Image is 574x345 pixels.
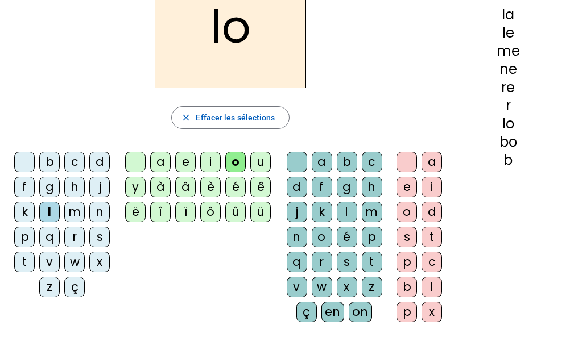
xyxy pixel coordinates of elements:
div: s [397,227,417,247]
span: Effacer les sélections [196,111,275,124]
div: on [349,302,372,322]
div: n [89,202,110,222]
div: z [362,277,382,297]
div: ne [461,63,556,76]
div: me [461,44,556,58]
div: m [362,202,382,222]
div: i [422,177,442,197]
button: Effacer les sélections [171,106,289,129]
div: k [14,202,35,222]
div: ç [64,277,85,297]
div: h [64,177,85,197]
div: t [362,252,382,272]
div: b [397,277,417,297]
div: h [362,177,382,197]
div: o [312,227,332,247]
div: î [150,202,171,222]
div: â [175,177,196,197]
div: é [337,227,357,247]
mat-icon: close [181,113,191,123]
div: v [39,252,60,272]
div: l [337,202,357,222]
div: f [312,177,332,197]
div: ê [250,177,271,197]
div: à [150,177,171,197]
div: c [422,252,442,272]
div: d [89,152,110,172]
div: a [422,152,442,172]
div: d [422,202,442,222]
div: b [337,152,357,172]
div: l [39,202,60,222]
div: n [287,227,307,247]
div: v [287,277,307,297]
div: o [397,202,417,222]
div: t [422,227,442,247]
div: d [287,177,307,197]
div: ï [175,202,196,222]
div: s [89,227,110,247]
div: p [362,227,382,247]
div: f [14,177,35,197]
div: ü [250,202,271,222]
div: la [461,8,556,22]
div: x [337,277,357,297]
div: p [14,227,35,247]
div: s [337,252,357,272]
div: a [150,152,171,172]
div: x [422,302,442,322]
div: lo [461,117,556,131]
div: q [39,227,60,247]
div: p [397,302,417,322]
div: r [64,227,85,247]
div: j [89,177,110,197]
div: o [225,152,246,172]
div: c [362,152,382,172]
div: a [312,152,332,172]
div: j [287,202,307,222]
div: l [422,277,442,297]
div: z [39,277,60,297]
div: u [250,152,271,172]
div: k [312,202,332,222]
div: i [200,152,221,172]
div: re [461,81,556,94]
div: è [200,177,221,197]
div: û [225,202,246,222]
div: b [461,153,556,167]
div: bo [461,135,556,149]
div: en [321,302,344,322]
div: ç [296,302,317,322]
div: b [39,152,60,172]
div: g [337,177,357,197]
div: e [175,152,196,172]
div: y [125,177,146,197]
div: c [64,152,85,172]
div: ô [200,202,221,222]
div: w [64,252,85,272]
div: x [89,252,110,272]
div: é [225,177,246,197]
div: p [397,252,417,272]
div: ë [125,202,146,222]
div: e [397,177,417,197]
div: t [14,252,35,272]
div: m [64,202,85,222]
div: q [287,252,307,272]
div: r [461,99,556,113]
div: r [312,252,332,272]
div: g [39,177,60,197]
div: le [461,26,556,40]
div: w [312,277,332,297]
